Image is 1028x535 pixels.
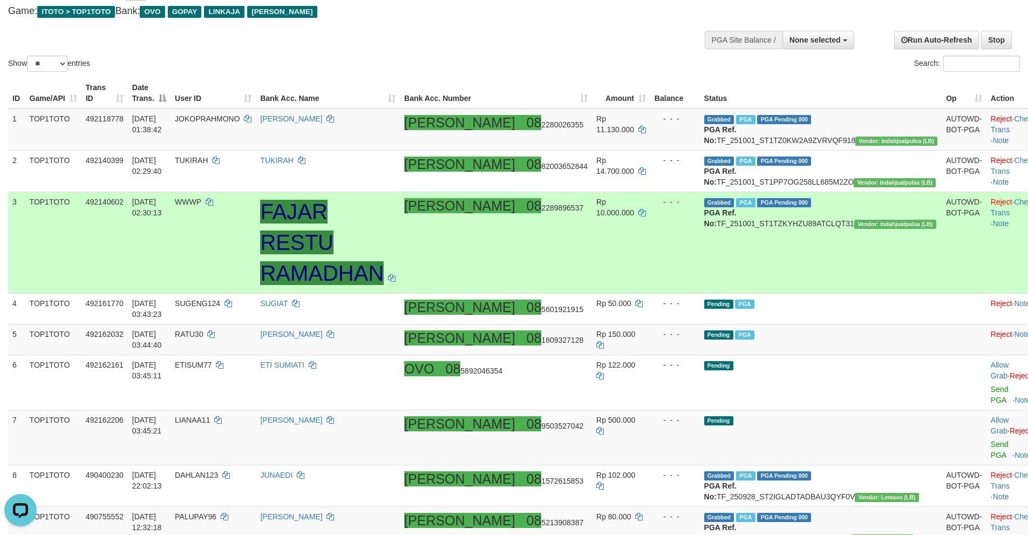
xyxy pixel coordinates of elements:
ah_el_jm_1759258537013: FAJAR RESTU RAMADHAN [260,200,384,285]
div: PGA Site Balance / [705,31,782,49]
span: ETISUM77 [175,361,212,369]
a: Allow Grab [991,416,1009,435]
td: AUTOWD-BOT-PGA [942,192,986,293]
a: Reject [991,330,1012,338]
span: · [991,416,1010,435]
a: [PERSON_NAME] [260,330,322,338]
span: [DATE] 02:29:40 [132,156,162,175]
ah_el_jm_1756146672679: 08 [527,471,542,486]
td: 1 [8,109,25,151]
a: Note [993,136,1009,145]
th: ID [8,78,25,109]
span: 492162161 [86,361,124,369]
ah_el_jm_1756146672679: [PERSON_NAME] [404,330,515,346]
span: PGA Pending [757,471,811,480]
span: Copy 081809327128 to clipboard [527,336,584,344]
span: Rp 102.000 [596,471,635,479]
button: None selected [782,31,854,49]
span: Rp 50.000 [596,299,631,308]
span: · [991,361,1010,380]
span: Vendor URL: https://dashboard.q2checkout.com/secure [854,220,936,229]
td: TOP1TOTO [25,150,81,192]
span: [DATE] 12:32:18 [132,512,162,532]
td: TF_251001_ST1TZKYHZU89ATCLQT31 [700,192,942,293]
span: Copy 085601921915 to clipboard [527,305,584,314]
th: Trans ID: activate to sort column ascending [81,78,128,109]
span: Marked by adsfajar [736,198,755,207]
span: Marked by adsfajar [736,157,755,166]
td: AUTOWD-BOT-PGA [942,465,986,507]
span: None selected [789,36,841,44]
ah_el_jm_1755828048544: 08 [446,361,461,376]
ah_el_jm_1756146672679: 08 [527,157,542,172]
span: WWWP [175,198,201,206]
span: Vendor URL: https://dashboard.q2checkout.com/secure [854,178,936,187]
span: Rp 11.130.000 [596,114,634,134]
td: TOP1TOTO [25,324,81,355]
td: TOP1TOTO [25,465,81,507]
span: Copy 089503527042 to clipboard [527,422,584,430]
ah_el_jm_1756146672679: [PERSON_NAME] [404,416,515,431]
span: LINKAJA [204,6,244,18]
ah_el_jm_1756146672679: [PERSON_NAME] [404,300,515,315]
span: Vendor URL: https://dashboard.q2checkout.com/secure [855,493,918,502]
b: PGA Ref. No: [704,208,737,228]
span: [DATE] 01:38:42 [132,114,162,134]
span: Marked by adsnizardi [736,471,755,480]
a: FAJAR RESTU RAMADHAN [260,212,384,282]
div: - - - [655,155,696,166]
th: Balance [650,78,700,109]
th: Amount: activate to sort column ascending [592,78,650,109]
b: PGA Ref. No: [704,167,737,186]
span: Copy 082280026355 to clipboard [527,120,584,129]
b: PGA Ref. No: [704,125,737,145]
span: PGA Pending [757,198,811,207]
span: [DATE] 03:45:11 [132,361,162,380]
span: LIANAA11 [175,416,210,424]
td: 4 [8,294,25,324]
span: Rp 80.000 [596,512,631,521]
td: 7 [8,410,25,465]
span: Pending [704,300,733,309]
span: 492140602 [86,198,124,206]
div: - - - [655,197,696,207]
span: [DATE] 02:30:13 [132,198,162,217]
span: [DATE] 03:45:21 [132,416,162,435]
span: Grabbed [704,471,734,480]
span: Vendor URL: https://dashboard.q2checkout.com/secure [855,137,937,146]
span: SUGENG124 [175,299,220,308]
td: TOP1TOTO [25,109,81,151]
span: Copy 085892046354 to clipboard [446,367,503,375]
label: Show entries [8,56,90,72]
span: Grabbed [704,115,734,124]
th: Bank Acc. Name: activate to sort column ascending [256,78,400,109]
b: PGA Ref. No: [704,482,737,501]
ah_el_jm_1756146672679: 08 [527,416,542,431]
span: Grabbed [704,513,734,522]
h4: Game: Bank: [8,6,675,17]
span: 492161770 [86,299,124,308]
ah_el_jm_1756146672679: 08 [527,513,542,528]
span: Marked by adsalif [735,330,754,340]
a: Reject [991,512,1012,521]
span: PGA Pending [757,513,811,522]
span: PGA Pending [757,157,811,166]
div: - - - [655,360,696,370]
a: Send PGA [991,385,1009,404]
span: Marked by adsalif [735,300,754,309]
a: JUNAEDI [260,471,292,479]
td: 6 [8,355,25,410]
a: Send PGA [991,440,1009,459]
span: Copy 0882003652844 to clipboard [527,162,588,171]
select: Showentries [27,56,67,72]
span: [DATE] 22:02:13 [132,471,162,490]
div: - - - [655,415,696,425]
span: PGA Pending [757,115,811,124]
span: 492162032 [86,330,124,338]
span: 490755552 [86,512,124,521]
div: - - - [655,470,696,480]
span: OVO [140,6,165,18]
span: DAHLAN123 [175,471,218,479]
span: Marked by adsfajar [736,115,755,124]
span: [DATE] 03:44:40 [132,330,162,349]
